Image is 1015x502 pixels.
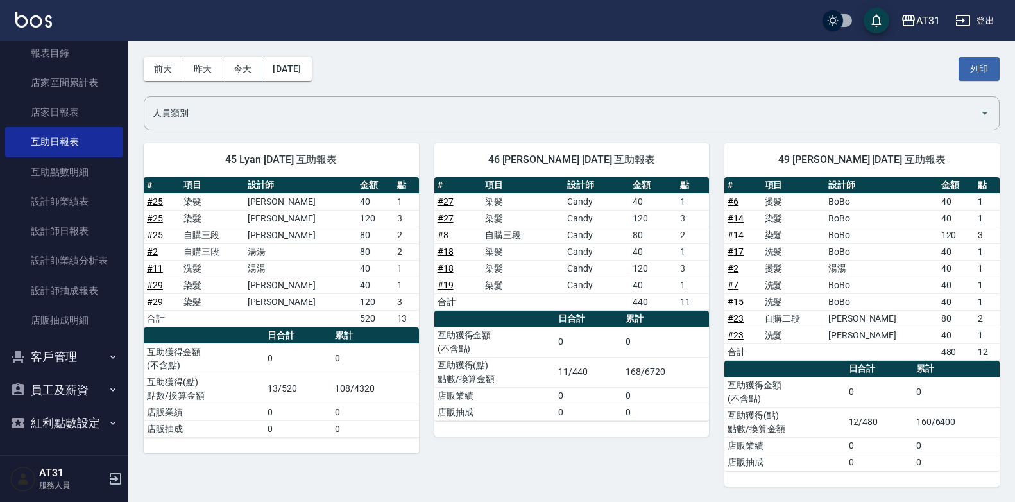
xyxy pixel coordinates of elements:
td: 40 [357,260,393,277]
td: 13 [394,310,419,327]
td: 洗髮 [762,243,825,260]
th: 日合計 [846,361,913,377]
td: 合計 [434,293,482,310]
td: 0 [332,420,418,437]
td: Candy [564,243,629,260]
table: a dense table [144,177,419,327]
th: 點 [975,177,1000,194]
td: 12/480 [846,407,913,437]
table: a dense table [434,177,710,311]
td: 1 [975,210,1000,227]
a: #18 [438,263,454,273]
td: 3 [677,210,710,227]
td: Candy [564,227,629,243]
td: 520 [357,310,393,327]
td: 互助獲得(點) 點數/換算金額 [724,407,845,437]
td: 燙髮 [762,260,825,277]
input: 人員名稱 [149,102,975,125]
th: 設計師 [564,177,629,194]
td: 40 [938,243,975,260]
a: #23 [728,330,744,340]
td: 120 [357,293,393,310]
td: BoBo [825,243,938,260]
td: 80 [629,227,677,243]
span: 45 Lyan [DATE] 互助報表 [159,153,404,166]
td: Candy [564,210,629,227]
td: [PERSON_NAME] [244,293,357,310]
td: 80 [938,310,975,327]
td: 自購三段 [482,227,565,243]
td: 互助獲得金額 (不含點) [434,327,555,357]
td: [PERSON_NAME] [244,277,357,293]
td: 店販抽成 [144,420,264,437]
td: 1 [677,243,710,260]
a: #19 [438,280,454,290]
td: 染髮 [482,210,565,227]
td: 合計 [724,343,761,360]
a: #25 [147,230,163,240]
td: 480 [938,343,975,360]
td: 染髮 [482,243,565,260]
td: BoBo [825,193,938,210]
td: 13/520 [264,374,332,404]
td: 1 [394,260,419,277]
td: [PERSON_NAME] [244,210,357,227]
td: 洗髮 [762,277,825,293]
img: Logo [15,12,52,28]
td: 40 [938,193,975,210]
a: #27 [438,213,454,223]
td: 店販抽成 [434,404,555,420]
td: 合計 [144,310,180,327]
a: 互助日報表 [5,127,123,157]
td: Candy [564,277,629,293]
a: 互助點數明細 [5,157,123,187]
td: 0 [264,420,332,437]
th: # [434,177,482,194]
a: #7 [728,280,738,290]
td: 染髮 [180,293,244,310]
td: 120 [357,210,393,227]
th: 設計師 [244,177,357,194]
td: 40 [629,193,677,210]
td: 160/6400 [913,407,1000,437]
td: 0 [264,343,332,374]
td: BoBo [825,210,938,227]
a: #23 [728,313,744,324]
td: 店販業績 [434,387,555,404]
td: 自購三段 [180,243,244,260]
td: BoBo [825,277,938,293]
td: 120 [938,227,975,243]
td: 3 [394,210,419,227]
td: 0 [622,387,709,404]
td: 40 [938,260,975,277]
button: 客戶管理 [5,340,123,374]
th: 金額 [938,177,975,194]
a: #25 [147,196,163,207]
th: # [724,177,761,194]
td: 2 [975,310,1000,327]
button: Open [975,103,995,123]
td: 染髮 [482,260,565,277]
td: 染髮 [180,193,244,210]
td: 燙髮 [762,193,825,210]
td: 40 [938,327,975,343]
span: 49 [PERSON_NAME] [DATE] 互助報表 [740,153,984,166]
th: 項目 [180,177,244,194]
button: 紅利點數設定 [5,406,123,440]
a: #2 [147,247,158,257]
a: 店家日報表 [5,98,123,127]
td: 11/440 [555,357,622,387]
a: #15 [728,297,744,307]
a: 店家區間累計表 [5,68,123,98]
td: 染髮 [180,210,244,227]
td: 108/4320 [332,374,418,404]
button: 列印 [959,57,1000,81]
td: 0 [555,404,622,420]
button: 前天 [144,57,183,81]
td: 染髮 [482,277,565,293]
td: 店販抽成 [724,454,845,471]
th: 金額 [629,177,677,194]
td: 0 [913,437,1000,454]
a: #6 [728,196,738,207]
a: #17 [728,247,744,257]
